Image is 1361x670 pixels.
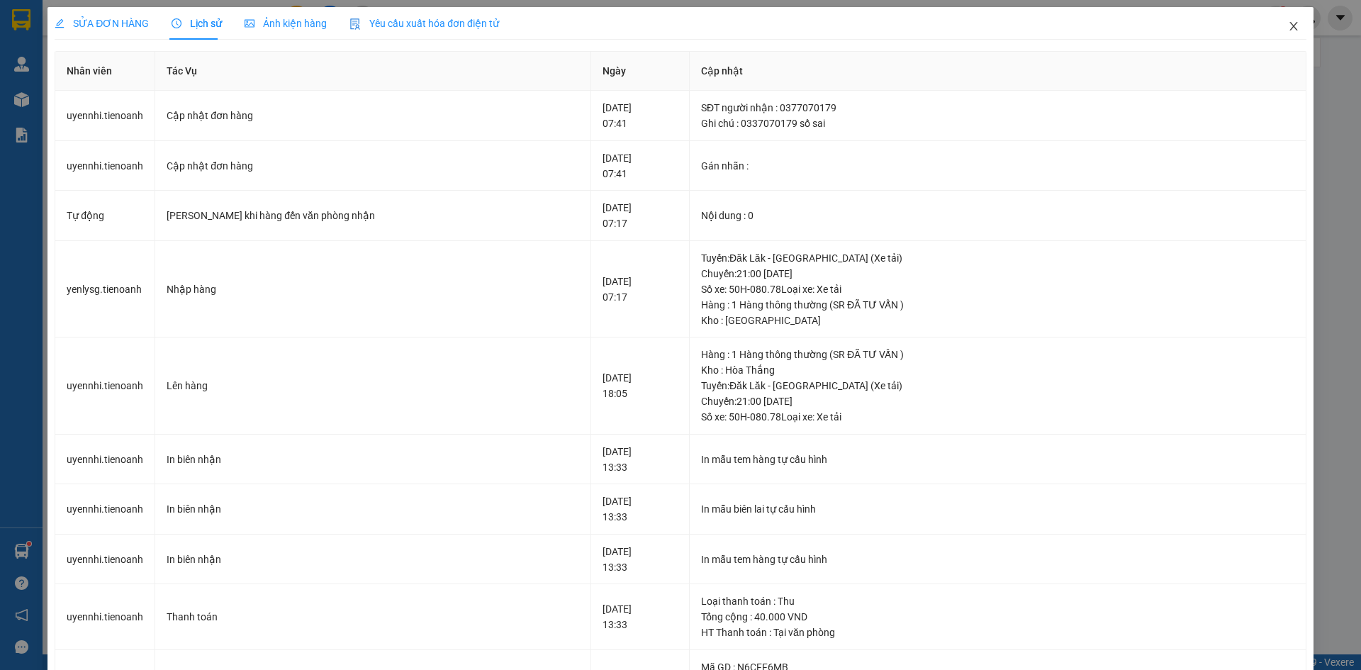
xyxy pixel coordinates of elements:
div: In biên nhận [167,452,579,467]
div: Nhập hàng [167,281,579,297]
div: Tuyến : Đăk Lăk - [GEOGRAPHIC_DATA] (Xe tải) Chuyến: 21:00 [DATE] Số xe: 50H-080.78 Loại xe: Xe tải [701,378,1294,425]
div: Tuyến : Đăk Lăk - [GEOGRAPHIC_DATA] (Xe tải) Chuyến: 21:00 [DATE] Số xe: 50H-080.78 Loại xe: Xe tải [701,250,1294,297]
td: uyennhi.tienoanh [55,535,155,585]
span: SỬA ĐƠN HÀNG [55,18,149,29]
div: [DATE] 13:33 [603,444,678,475]
div: Cập nhật đơn hàng [167,158,579,174]
div: HT Thanh toán : Tại văn phòng [701,625,1294,640]
td: yenlysg.tienoanh [55,241,155,338]
th: Cập nhật [690,52,1306,91]
td: uyennhi.tienoanh [55,141,155,191]
div: Kho : Hòa Thắng [701,362,1294,378]
div: [DATE] 18:05 [603,370,678,401]
div: Kho : [GEOGRAPHIC_DATA] [701,313,1294,328]
div: In biên nhận [167,501,579,517]
span: edit [55,18,65,28]
span: Lịch sử [172,18,222,29]
div: [DATE] 13:33 [603,601,678,632]
div: [DATE] 07:17 [603,200,678,231]
span: Yêu cầu xuất hóa đơn điện tử [349,18,499,29]
div: In mẫu tem hàng tự cấu hình [701,552,1294,567]
div: In mẫu biên lai tự cấu hình [701,501,1294,517]
td: uyennhi.tienoanh [55,484,155,535]
div: Tổng cộng : 40.000 VND [701,609,1294,625]
img: icon [349,18,361,30]
span: clock-circle [172,18,181,28]
div: [DATE] 07:17 [603,274,678,305]
div: Gán nhãn : [701,158,1294,174]
th: Tác Vụ [155,52,591,91]
div: [DATE] 13:33 [603,493,678,525]
th: Ngày [591,52,690,91]
div: [DATE] 07:41 [603,100,678,131]
td: uyennhi.tienoanh [55,435,155,485]
span: Ảnh kiện hàng [245,18,327,29]
div: Lên hàng [167,378,579,393]
div: Ghi chú : 0337070179 số sai [701,116,1294,131]
div: Hàng : 1 Hàng thông thường (SR ĐÃ TƯ VẤN ) [701,297,1294,313]
div: Loại thanh toán : Thu [701,593,1294,609]
span: close [1288,21,1299,32]
th: Nhân viên [55,52,155,91]
td: uyennhi.tienoanh [55,91,155,141]
td: uyennhi.tienoanh [55,337,155,435]
button: Close [1274,7,1314,47]
div: In biên nhận [167,552,579,567]
div: Cập nhật đơn hàng [167,108,579,123]
div: [DATE] 13:33 [603,544,678,575]
div: [DATE] 07:41 [603,150,678,182]
div: SĐT người nhận : 0377070179 [701,100,1294,116]
div: [PERSON_NAME] khi hàng đến văn phòng nhận [167,208,579,223]
div: Nội dung : 0 [701,208,1294,223]
td: uyennhi.tienoanh [55,584,155,650]
div: Thanh toán [167,609,579,625]
div: Hàng : 1 Hàng thông thường (SR ĐÃ TƯ VẤN ) [701,347,1294,362]
td: Tự động [55,191,155,241]
div: In mẫu tem hàng tự cấu hình [701,452,1294,467]
span: picture [245,18,254,28]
